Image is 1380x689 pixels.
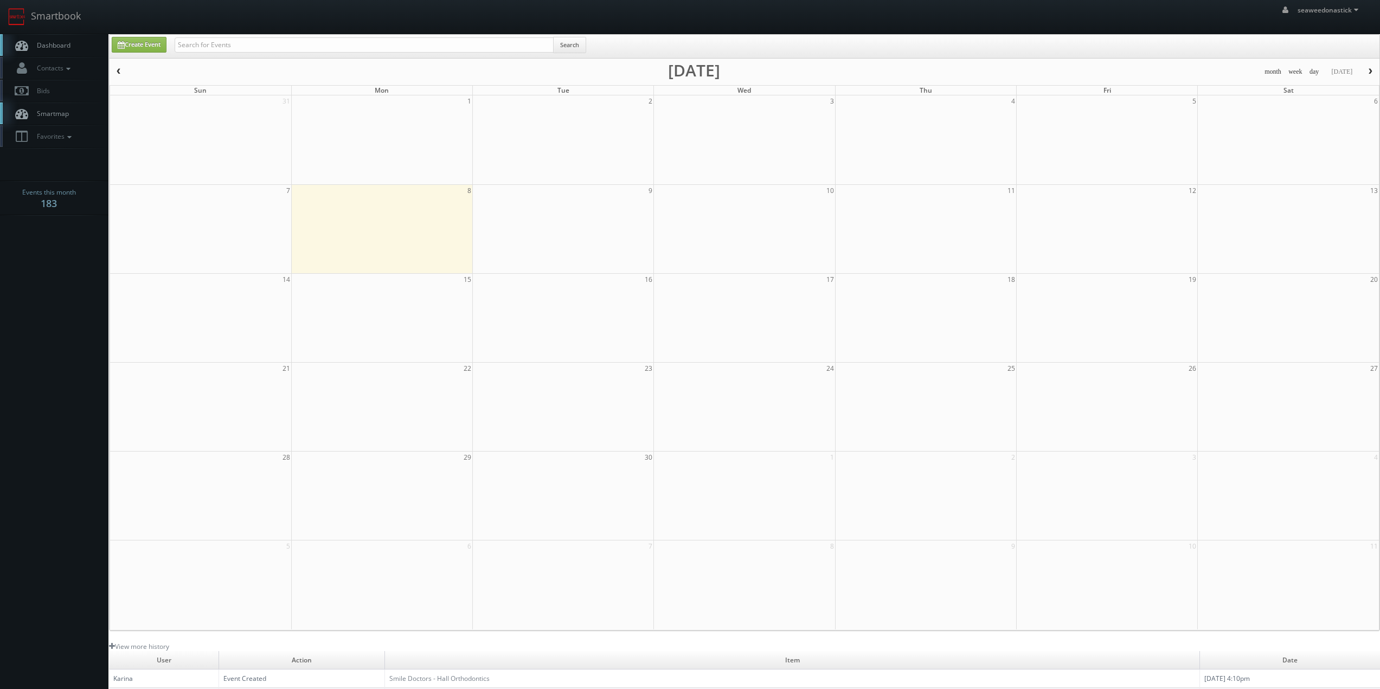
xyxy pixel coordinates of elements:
span: 5 [1191,95,1197,107]
a: View more history [109,642,169,651]
span: Sun [194,86,207,95]
span: 8 [466,185,472,196]
span: 28 [281,452,291,463]
span: 23 [644,363,653,374]
span: 13 [1369,185,1379,196]
button: day [1306,65,1323,79]
input: Search for Events [175,37,554,53]
span: 9 [647,185,653,196]
span: 8 [829,540,835,552]
span: 27 [1369,363,1379,374]
span: 5 [285,540,291,552]
span: 7 [285,185,291,196]
span: 29 [463,452,472,463]
img: smartbook-logo.png [8,8,25,25]
span: 15 [463,274,472,285]
span: 6 [1373,95,1379,107]
span: 22 [463,363,472,374]
td: [DATE] 4:10pm [1200,669,1380,688]
td: User [109,651,219,669]
span: 19 [1188,274,1197,285]
span: Mon [375,86,389,95]
span: 4 [1373,452,1379,463]
td: Date [1200,651,1380,669]
span: Smartmap [31,109,69,118]
span: Fri [1103,86,1111,95]
span: 16 [644,274,653,285]
td: Item [385,651,1200,669]
span: 1 [829,452,835,463]
span: Events this month [22,187,76,198]
h2: [DATE] [668,65,720,76]
span: 31 [281,95,291,107]
span: 9 [1010,540,1016,552]
span: Thu [920,86,932,95]
td: Event Created [219,669,385,688]
td: Action [219,651,385,669]
span: 26 [1188,363,1197,374]
span: 11 [1006,185,1016,196]
span: 14 [281,274,291,285]
button: Search [553,37,586,53]
td: Karina [109,669,219,688]
span: 2 [1010,452,1016,463]
strong: 183 [41,197,57,210]
span: Favorites [31,132,74,141]
span: Dashboard [31,41,70,50]
span: 20 [1369,274,1379,285]
span: 1 [466,95,472,107]
button: week [1285,65,1306,79]
span: 30 [644,452,653,463]
span: 24 [825,363,835,374]
span: 6 [466,540,472,552]
span: 12 [1188,185,1197,196]
span: 3 [1191,452,1197,463]
span: 18 [1006,274,1016,285]
span: Sat [1283,86,1294,95]
span: 7 [647,540,653,552]
span: 11 [1369,540,1379,552]
span: Tue [557,86,569,95]
span: Contacts [31,63,73,73]
span: 25 [1006,363,1016,374]
span: 21 [281,363,291,374]
span: 3 [829,95,835,107]
span: Wed [737,86,751,95]
span: 10 [1188,540,1197,552]
a: Create Event [112,37,166,53]
span: Bids [31,86,50,95]
button: [DATE] [1327,65,1356,79]
span: 17 [825,274,835,285]
button: month [1261,65,1285,79]
span: 10 [825,185,835,196]
span: seaweedonastick [1298,5,1362,15]
span: 4 [1010,95,1016,107]
a: Smile Doctors - Hall Orthodontics [389,674,490,683]
span: 2 [647,95,653,107]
